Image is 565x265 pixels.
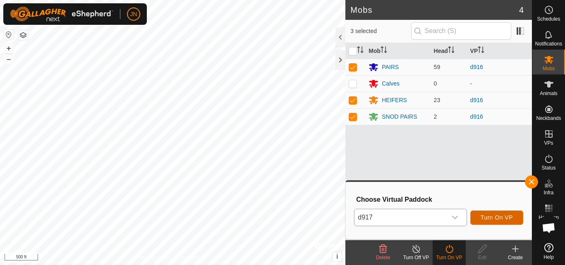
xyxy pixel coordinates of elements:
span: 23 [434,97,441,103]
span: Help [543,255,554,260]
button: Turn On VP [470,210,523,225]
span: Delete [376,255,390,260]
div: Open chat [536,215,561,240]
div: HEIFERS [382,96,407,105]
span: Infra [543,190,553,195]
p-sorticon: Activate to sort [478,48,484,54]
span: Turn On VP [481,214,513,221]
a: Privacy Policy [140,254,171,262]
span: Schedules [537,17,560,21]
td: - [467,75,532,92]
th: Mob [365,43,430,59]
span: 3 selected [350,27,411,36]
span: Animals [540,91,558,96]
span: Heatmap [539,215,559,220]
div: Turn Off VP [400,254,433,261]
a: Contact Us [181,254,205,262]
a: d916 [470,64,483,70]
span: i [336,253,338,260]
span: Status [541,165,555,170]
span: 0 [434,80,437,87]
button: i [333,252,342,261]
button: Map Layers [18,30,28,40]
p-sorticon: Activate to sort [381,48,387,54]
span: 59 [434,64,441,70]
button: + [4,43,14,53]
div: PAIRS [382,63,399,72]
img: Gallagher Logo [10,7,113,21]
span: 2 [434,113,437,120]
span: Mobs [543,66,555,71]
p-sorticon: Activate to sort [357,48,364,54]
div: dropdown trigger [447,209,463,226]
a: Help [532,240,565,263]
div: Calves [382,79,400,88]
a: d916 [470,113,483,120]
div: Turn On VP [433,254,466,261]
th: VP [467,43,532,59]
button: Reset Map [4,30,14,40]
a: d916 [470,97,483,103]
div: Edit [466,254,499,261]
th: Head [431,43,467,59]
span: 4 [519,4,524,16]
span: d917 [354,209,446,226]
h2: Mobs [350,5,519,15]
span: Notifications [535,41,562,46]
button: – [4,54,14,64]
span: VPs [544,141,553,146]
div: Create [499,254,532,261]
div: SNOD PAIRS [382,112,417,121]
input: Search (S) [411,22,511,40]
span: Neckbands [536,116,561,121]
span: JN [130,10,137,19]
h3: Choose Virtual Paddock [356,196,523,203]
p-sorticon: Activate to sort [448,48,455,54]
